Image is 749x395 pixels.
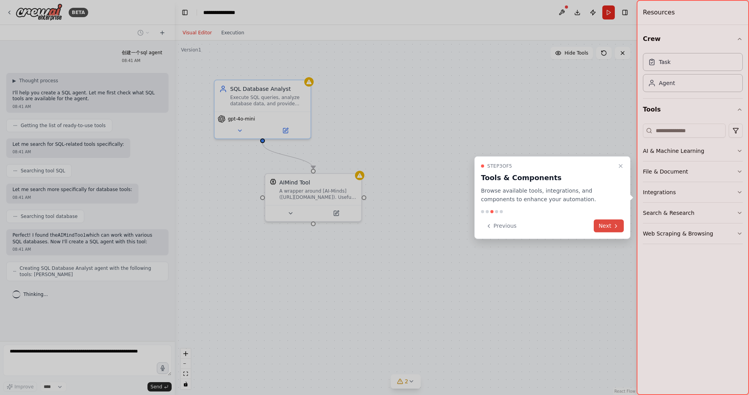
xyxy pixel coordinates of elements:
button: Close walkthrough [616,161,625,170]
span: Step 3 of 5 [487,163,512,169]
button: Previous [481,220,521,232]
button: Next [594,220,624,232]
p: Browse available tools, integrations, and components to enhance your automation. [481,186,614,204]
h3: Tools & Components [481,172,614,183]
button: Hide left sidebar [179,7,190,18]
